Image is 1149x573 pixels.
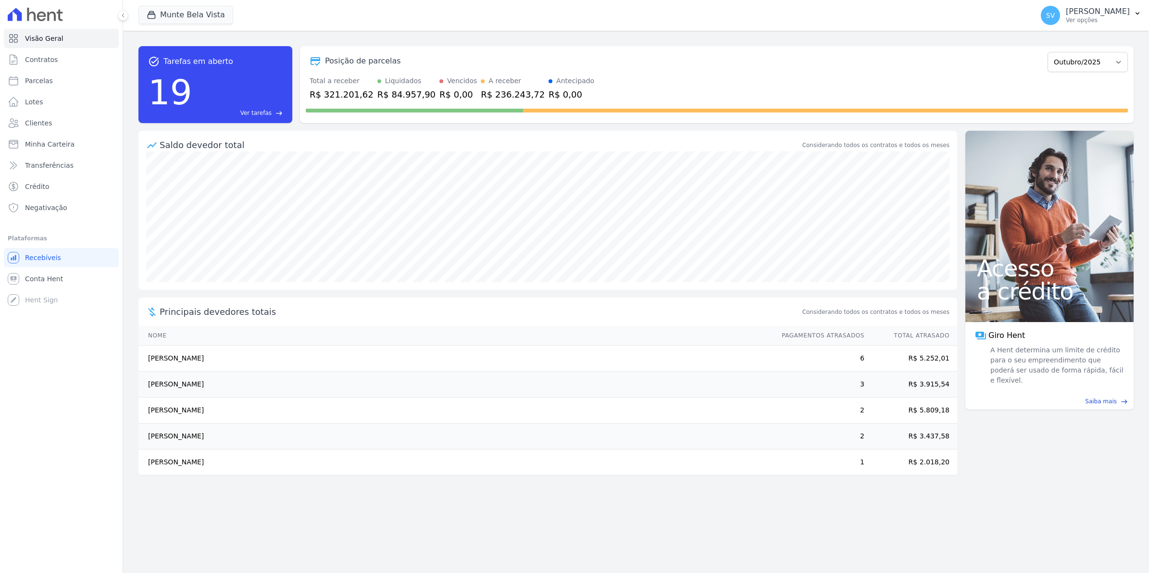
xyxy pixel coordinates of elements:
[25,34,63,43] span: Visão Geral
[240,109,272,117] span: Ver tarefas
[138,449,773,475] td: [PERSON_NAME]
[4,248,119,267] a: Recebíveis
[196,109,283,117] a: Ver tarefas east
[4,269,119,288] a: Conta Hent
[138,346,773,372] td: [PERSON_NAME]
[325,55,401,67] div: Posição de parcelas
[8,233,115,244] div: Plataformas
[385,76,422,86] div: Liquidados
[25,97,43,107] span: Lotes
[773,424,865,449] td: 2
[25,55,58,64] span: Contratos
[25,253,61,262] span: Recebíveis
[977,257,1122,280] span: Acesso
[25,161,74,170] span: Transferências
[865,346,957,372] td: R$ 5.252,01
[4,177,119,196] a: Crédito
[25,182,50,191] span: Crédito
[447,76,477,86] div: Vencidos
[988,345,1124,386] span: A Hent determina um limite de crédito para o seu empreendimento que poderá ser usado de forma ráp...
[439,88,477,101] div: R$ 0,00
[25,118,52,128] span: Clientes
[773,449,865,475] td: 1
[160,138,800,151] div: Saldo devedor total
[865,398,957,424] td: R$ 5.809,18
[4,156,119,175] a: Transferências
[971,397,1128,406] a: Saiba mais east
[4,92,119,112] a: Lotes
[148,56,160,67] span: task_alt
[310,76,374,86] div: Total a receber
[773,326,865,346] th: Pagamentos Atrasados
[4,135,119,154] a: Minha Carteira
[163,56,233,67] span: Tarefas em aberto
[4,29,119,48] a: Visão Geral
[148,67,192,117] div: 19
[773,346,865,372] td: 6
[773,398,865,424] td: 2
[802,141,949,149] div: Considerando todos os contratos e todos os meses
[4,71,119,90] a: Parcelas
[138,424,773,449] td: [PERSON_NAME]
[138,372,773,398] td: [PERSON_NAME]
[773,372,865,398] td: 3
[138,398,773,424] td: [PERSON_NAME]
[275,110,283,117] span: east
[988,330,1025,341] span: Giro Hent
[977,280,1122,303] span: a crédito
[1066,7,1130,16] p: [PERSON_NAME]
[377,88,436,101] div: R$ 84.957,90
[310,88,374,101] div: R$ 321.201,62
[1033,2,1149,29] button: SV [PERSON_NAME] Ver opções
[865,449,957,475] td: R$ 2.018,20
[25,274,63,284] span: Conta Hent
[25,139,75,149] span: Minha Carteira
[4,198,119,217] a: Negativação
[4,113,119,133] a: Clientes
[865,372,957,398] td: R$ 3.915,54
[138,326,773,346] th: Nome
[802,308,949,316] span: Considerando todos os contratos e todos os meses
[865,424,957,449] td: R$ 3.437,58
[549,88,594,101] div: R$ 0,00
[865,326,957,346] th: Total Atrasado
[1085,397,1117,406] span: Saiba mais
[160,305,800,318] span: Principais devedores totais
[1046,12,1055,19] span: SV
[556,76,594,86] div: Antecipado
[25,203,67,212] span: Negativação
[1121,398,1128,405] span: east
[138,6,233,24] button: Munte Bela Vista
[1066,16,1130,24] p: Ver opções
[488,76,521,86] div: A receber
[4,50,119,69] a: Contratos
[481,88,545,101] div: R$ 236.243,72
[25,76,53,86] span: Parcelas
